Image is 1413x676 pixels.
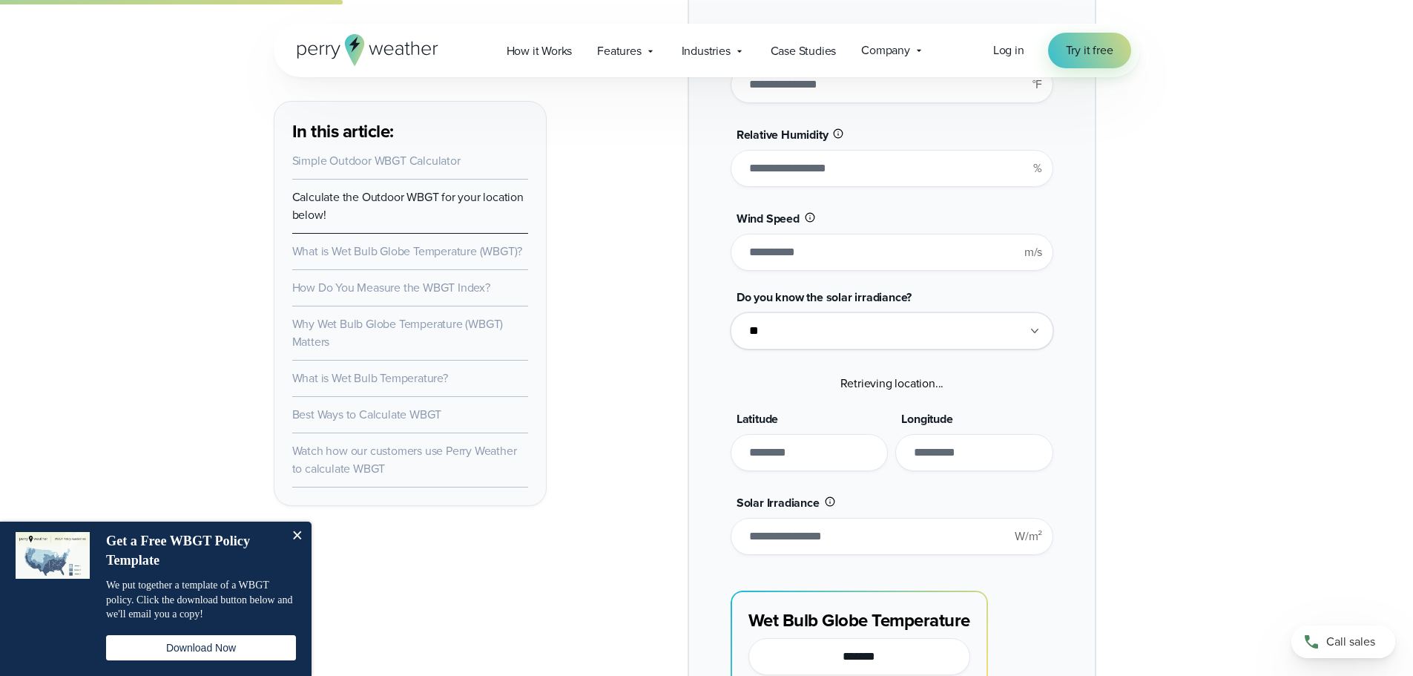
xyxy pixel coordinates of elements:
span: Wind Speed [737,210,800,227]
h4: Get a Free WBGT Policy Template [106,532,280,570]
span: Industries [682,42,731,60]
a: What is Wet Bulb Globe Temperature (WBGT)? [292,243,523,260]
span: Company [861,42,910,59]
span: Solar Irradiance [737,494,820,511]
span: Retrieving location... [840,375,944,392]
a: Best Ways to Calculate WBGT [292,406,442,423]
a: Case Studies [758,36,849,66]
span: Longitude [901,410,952,427]
a: Simple Outdoor WBGT Calculator [292,152,461,169]
h3: In this article: [292,119,528,143]
a: How it Works [494,36,585,66]
span: How it Works [507,42,573,60]
a: Call sales [1291,626,1395,658]
a: How Do You Measure the WBGT Index? [292,279,490,296]
a: Log in [993,42,1024,59]
span: Call sales [1326,633,1375,651]
a: Why Wet Bulb Globe Temperature (WBGT) Matters [292,315,504,350]
span: Case Studies [771,42,837,60]
span: Features [597,42,641,60]
span: Latitude [737,410,778,427]
button: Close [282,522,312,551]
a: Watch how our customers use Perry Weather to calculate WBGT [292,442,517,477]
span: Do you know the solar irradiance? [737,289,912,306]
p: We put together a template of a WBGT policy. Click the download button below and we'll email you ... [106,578,296,622]
button: Download Now [106,635,296,660]
a: Try it free [1048,33,1131,68]
span: Try it free [1066,42,1113,59]
a: Calculate the Outdoor WBGT for your location below! [292,188,524,223]
span: Relative Humidity [737,126,829,143]
img: dialog featured image [16,532,90,579]
a: What is Wet Bulb Temperature? [292,370,448,387]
